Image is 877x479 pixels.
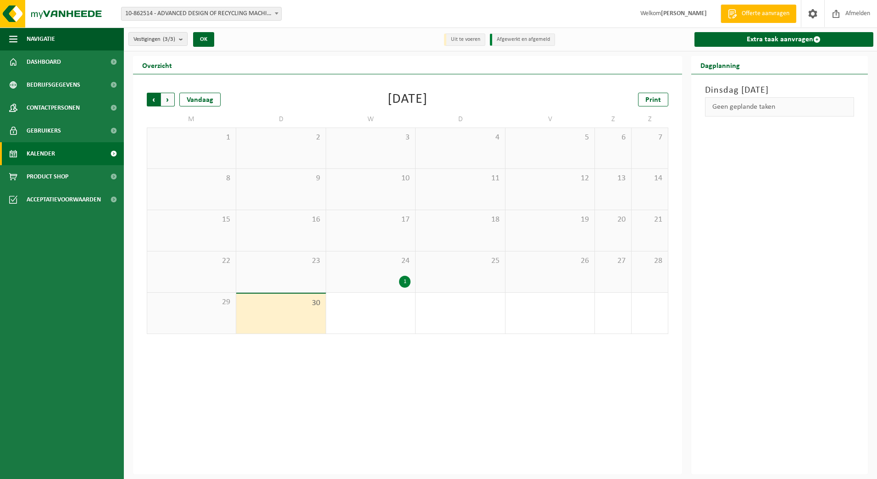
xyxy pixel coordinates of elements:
[399,276,411,288] div: 1
[599,215,627,225] span: 20
[490,33,555,46] li: Afgewerkt en afgemeld
[133,33,175,46] span: Vestigingen
[161,93,175,106] span: Volgende
[152,215,231,225] span: 15
[739,9,792,18] span: Offerte aanvragen
[331,215,411,225] span: 17
[128,32,188,46] button: Vestigingen(3/3)
[420,256,500,266] span: 25
[27,50,61,73] span: Dashboard
[179,93,221,106] div: Vandaag
[510,173,590,184] span: 12
[27,96,80,119] span: Contactpersonen
[599,256,627,266] span: 27
[236,111,326,128] td: D
[416,111,505,128] td: D
[636,173,663,184] span: 14
[193,32,214,47] button: OK
[147,93,161,106] span: Vorige
[505,111,595,128] td: V
[27,142,55,165] span: Kalender
[331,256,411,266] span: 24
[444,33,485,46] li: Uit te voeren
[27,165,68,188] span: Product Shop
[27,28,55,50] span: Navigatie
[636,256,663,266] span: 28
[241,256,321,266] span: 23
[510,256,590,266] span: 26
[241,298,321,308] span: 30
[27,119,61,142] span: Gebruikers
[147,111,236,128] td: M
[420,215,500,225] span: 18
[599,133,627,143] span: 6
[510,215,590,225] span: 19
[388,93,427,106] div: [DATE]
[638,93,668,106] a: Print
[510,133,590,143] span: 5
[636,133,663,143] span: 7
[705,84,855,97] h3: Dinsdag [DATE]
[636,215,663,225] span: 21
[241,215,321,225] span: 16
[152,256,231,266] span: 22
[163,36,175,42] count: (3/3)
[721,5,796,23] a: Offerte aanvragen
[27,73,80,96] span: Bedrijfsgegevens
[420,173,500,184] span: 11
[241,133,321,143] span: 2
[331,173,411,184] span: 10
[691,56,749,74] h2: Dagplanning
[152,173,231,184] span: 8
[661,10,707,17] strong: [PERSON_NAME]
[122,7,281,20] span: 10-862514 - ADVANCED DESIGN OF RECYCLING MACHINES - MENEN
[121,7,282,21] span: 10-862514 - ADVANCED DESIGN OF RECYCLING MACHINES - MENEN
[694,32,874,47] a: Extra taak aanvragen
[133,56,181,74] h2: Overzicht
[152,297,231,307] span: 29
[241,173,321,184] span: 9
[632,111,668,128] td: Z
[331,133,411,143] span: 3
[27,188,101,211] span: Acceptatievoorwaarden
[599,173,627,184] span: 13
[420,133,500,143] span: 4
[326,111,416,128] td: W
[595,111,632,128] td: Z
[705,97,855,117] div: Geen geplande taken
[152,133,231,143] span: 1
[645,96,661,104] span: Print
